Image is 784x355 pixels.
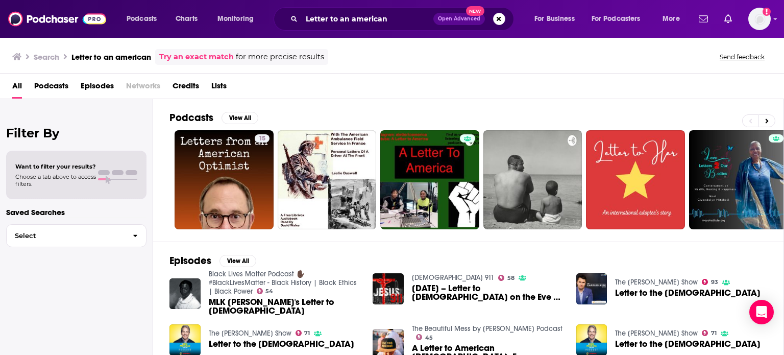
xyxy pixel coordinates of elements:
span: Letter to the [DEMOGRAPHIC_DATA] [615,340,761,348]
button: View All [219,255,256,267]
a: Letter to the American Church [209,340,354,348]
a: Lists [211,78,227,99]
h2: Filter By [6,126,146,140]
a: Charts [169,11,204,27]
span: [DATE] – Letter to [DEMOGRAPHIC_DATA] on the Eve of the Election [412,284,564,301]
a: 71 [296,330,310,336]
span: Want to filter your results? [15,163,96,170]
h2: Episodes [169,254,211,267]
button: open menu [527,11,587,27]
a: 93 [702,279,718,285]
p: Saved Searches [6,207,146,217]
a: Credits [173,78,199,99]
a: 15 [255,134,269,143]
a: PodcastsView All [169,111,258,124]
button: Open AdvancedNew [433,13,485,25]
span: For Business [534,12,575,26]
a: Letter to the American Church [615,289,761,297]
span: Charts [176,12,198,26]
button: View All [222,112,258,124]
a: Jesus 911 [412,273,494,282]
span: Podcasts [127,12,157,26]
span: For Podcasters [592,12,641,26]
a: Show notifications dropdown [720,10,736,28]
a: 45 [416,334,433,340]
span: New [466,6,484,16]
img: User Profile [748,8,771,30]
h3: Letter to an american [71,52,151,62]
span: MLK [PERSON_NAME]'s Letter to [DEMOGRAPHIC_DATA] [209,298,361,315]
input: Search podcasts, credits, & more... [302,11,433,27]
a: 58 [498,275,514,281]
a: MLK Paul's Letter to American Christians [209,298,361,315]
span: More [663,12,680,26]
span: Letter to the [DEMOGRAPHIC_DATA] [209,340,354,348]
span: Logged in as gbrussel [748,8,771,30]
button: Select [6,224,146,247]
span: 71 [304,331,310,336]
a: 05 Nov 24 – Letter to American Catholics on the Eve of the Election [412,284,564,301]
a: The Charlie Kirk Show [615,278,698,287]
button: open menu [119,11,170,27]
a: Podcasts [34,78,68,99]
span: 15 [259,134,265,144]
span: 54 [265,289,273,294]
h3: Search [34,52,59,62]
div: Open Intercom Messenger [749,300,774,324]
span: 58 [507,276,514,280]
button: open menu [655,11,693,27]
a: Show notifications dropdown [695,10,712,28]
a: The Eric Metaxas Show [615,329,698,338]
a: The Beautiful Mess by John Pavlovitz Podcast [412,324,562,333]
a: EpisodesView All [169,254,256,267]
button: Send feedback [717,53,768,61]
div: Search podcasts, credits, & more... [283,7,524,31]
span: Letter to the [DEMOGRAPHIC_DATA] [615,289,761,297]
a: 15 [175,130,274,229]
a: Letter to the American Church [615,340,761,348]
h2: Podcasts [169,111,213,124]
span: Select [7,232,125,239]
a: Black Lives Matter Podcast ✋🏿#BlackLivesMatter - Black History | Black Ethics | Black Power [209,270,357,296]
button: open menu [210,11,267,27]
a: 71 [702,330,717,336]
span: 93 [711,280,718,285]
a: The Eric Metaxas Show [209,329,291,338]
button: Show profile menu [748,8,771,30]
svg: Add a profile image [763,8,771,16]
a: Try an exact match [159,51,234,63]
button: open menu [585,11,655,27]
span: Open Advanced [438,16,480,21]
img: 05 Nov 24 – Letter to American Catholics on the Eve of the Election [373,273,404,304]
a: All [12,78,22,99]
span: Monitoring [217,12,254,26]
span: Networks [126,78,160,99]
img: Podchaser - Follow, Share and Rate Podcasts [8,9,106,29]
a: Episodes [81,78,114,99]
span: 71 [711,331,717,336]
img: MLK Paul's Letter to American Christians [169,278,201,310]
span: 45 [425,336,433,340]
img: Letter to the American Church [576,273,607,304]
span: Choose a tab above to access filters. [15,173,96,187]
a: 54 [257,288,274,294]
span: for more precise results [236,51,324,63]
